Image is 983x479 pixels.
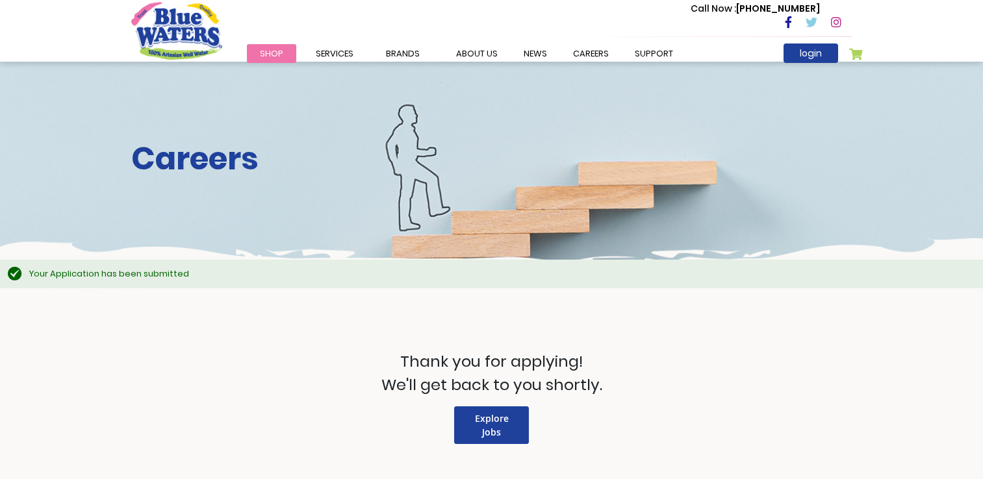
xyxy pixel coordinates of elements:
span: Explore Jobs [475,412,509,438]
a: careers [560,44,622,63]
span: Brands [386,47,420,60]
a: store logo [131,2,222,59]
span: Services [316,47,353,60]
a: support [622,44,686,63]
p: [PHONE_NUMBER] [691,2,820,16]
a: about us [443,44,511,63]
a: Explore Jobs [454,406,529,444]
a: News [511,44,560,63]
span: Call Now : [691,2,736,15]
div: Your Application has been submitted [29,267,970,280]
span: Shop [260,47,283,60]
h2: Careers [131,140,852,178]
a: login [784,43,838,63]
